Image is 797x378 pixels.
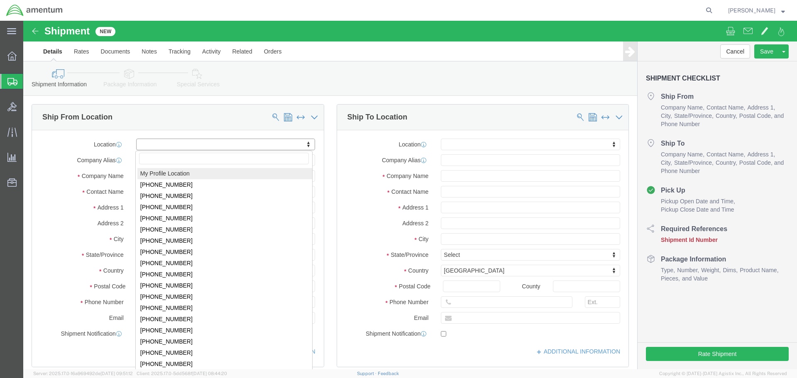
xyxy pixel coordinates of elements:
span: Server: 2025.17.0-16a969492de [33,371,133,376]
button: [PERSON_NAME] [728,5,785,15]
a: Feedback [378,371,399,376]
span: [DATE] 08:44:20 [192,371,227,376]
span: Ernesto Garcia [728,6,775,15]
iframe: FS Legacy Container [23,21,797,369]
img: logo [6,4,63,17]
a: Support [357,371,378,376]
span: Client: 2025.17.0-5dd568f [137,371,227,376]
span: Copyright © [DATE]-[DATE] Agistix Inc., All Rights Reserved [659,370,787,377]
span: [DATE] 09:51:12 [100,371,133,376]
